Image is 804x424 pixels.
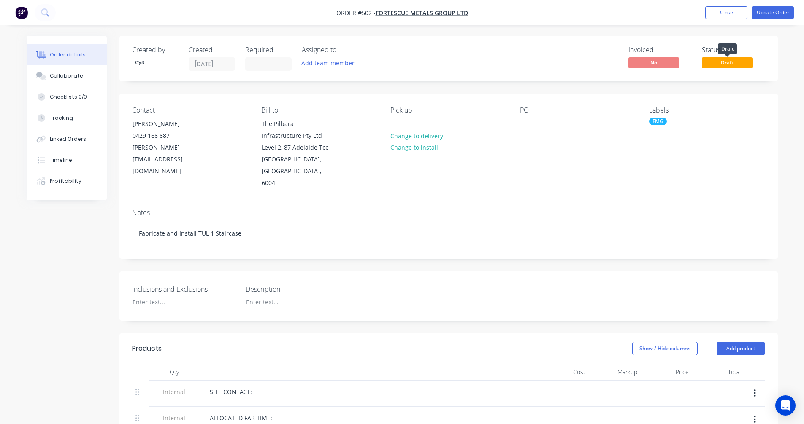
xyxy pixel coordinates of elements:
[27,150,107,171] button: Timeline
[132,343,162,354] div: Products
[254,118,339,189] div: The Pilbara Infrastructure Pty Ltd Level 2, 87 Adelaide Tce[GEOGRAPHIC_DATA], [GEOGRAPHIC_DATA], ...
[386,142,442,153] button: Change to install
[705,6,747,19] button: Close
[336,9,376,17] span: Order #502 -
[149,364,200,381] div: Qty
[752,6,794,19] button: Update Order
[692,364,744,381] div: Total
[50,51,86,59] div: Order details
[775,395,796,416] div: Open Intercom Messenger
[50,156,72,164] div: Timeline
[27,129,107,150] button: Linked Orders
[189,46,235,54] div: Created
[649,118,667,125] div: FMG
[152,413,196,422] span: Internal
[132,209,765,217] div: Notes
[27,171,107,192] button: Profitability
[15,6,28,19] img: Factory
[50,93,87,101] div: Checklists 0/0
[386,130,447,141] button: Change to delivery
[27,86,107,107] button: Checklists 0/0
[390,106,506,114] div: Pick up
[152,387,196,396] span: Internal
[302,46,386,54] div: Assigned to
[132,220,765,246] div: Fabricate and Install TUL 1 Staircase
[50,114,73,122] div: Tracking
[203,412,279,424] div: ALLOCATED FAB TIME:
[245,46,292,54] div: Required
[27,65,107,86] button: Collaborate
[132,106,248,114] div: Contact
[628,46,692,54] div: Invoiced
[50,177,81,185] div: Profitability
[376,9,468,17] a: FORTESCUE METALS GROUP LTD
[628,57,679,68] span: No
[589,364,641,381] div: Markup
[246,284,351,294] label: Description
[203,386,259,398] div: SITE CONTACT:
[702,46,765,54] div: Status
[702,57,753,68] span: Draft
[297,57,359,69] button: Add team member
[132,46,179,54] div: Created by
[262,118,332,153] div: The Pilbara Infrastructure Pty Ltd Level 2, 87 Adelaide Tce
[133,142,203,177] div: [PERSON_NAME][EMAIL_ADDRESS][DOMAIN_NAME]
[50,135,86,143] div: Linked Orders
[133,130,203,142] div: 0429 168 887
[50,72,83,80] div: Collaborate
[132,57,179,66] div: Leya
[632,342,698,355] button: Show / Hide columns
[27,107,107,129] button: Tracking
[302,57,359,69] button: Add team member
[261,106,377,114] div: Bill to
[520,106,636,114] div: PO
[125,118,210,177] div: [PERSON_NAME]0429 168 887[PERSON_NAME][EMAIL_ADDRESS][DOMAIN_NAME]
[537,364,589,381] div: Cost
[133,118,203,130] div: [PERSON_NAME]
[262,153,332,189] div: [GEOGRAPHIC_DATA], [GEOGRAPHIC_DATA], 6004
[132,284,238,294] label: Inclusions and Exclusions
[27,44,107,65] button: Order details
[717,342,765,355] button: Add product
[649,106,765,114] div: Labels
[641,364,693,381] div: Price
[718,43,737,54] div: Draft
